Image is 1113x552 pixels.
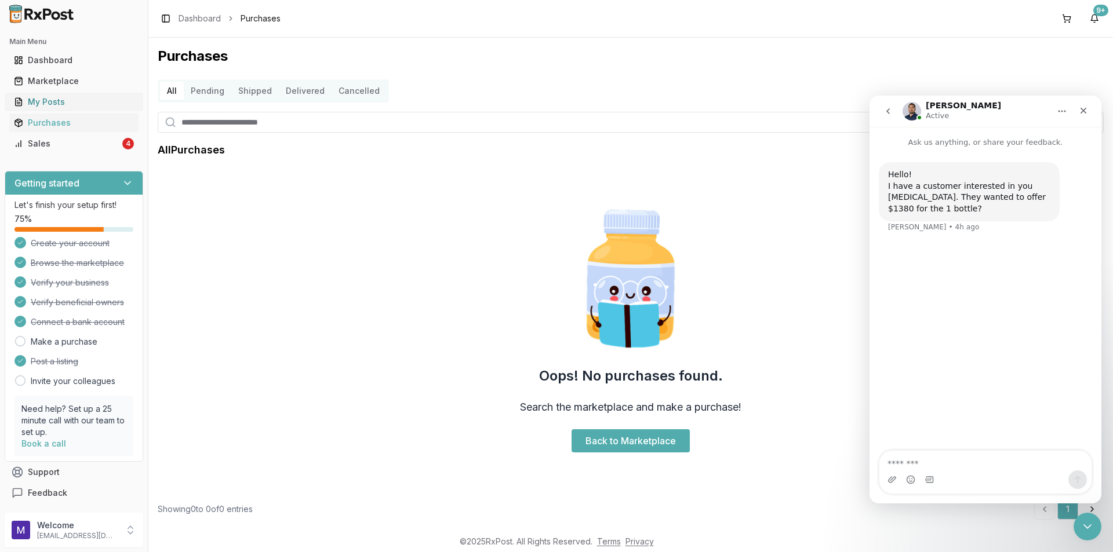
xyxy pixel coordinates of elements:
button: Pending [184,82,231,100]
nav: pagination [1034,499,1104,520]
img: RxPost Logo [5,5,79,23]
button: Purchases [5,114,143,132]
button: Shipped [231,82,279,100]
span: Post a listing [31,356,78,367]
img: User avatar [12,521,30,539]
div: Marketplace [14,75,134,87]
a: Dashboard [9,50,139,71]
div: My Posts [14,96,134,108]
h1: Purchases [158,47,1104,65]
div: Dashboard [14,54,134,66]
a: Invite your colleagues [31,375,115,387]
h1: All Purchases [158,142,225,158]
span: Browse the marketplace [31,257,124,269]
a: My Posts [9,92,139,112]
span: Feedback [28,487,67,499]
img: Smart Pill Bottle [556,204,705,353]
button: My Posts [5,93,143,111]
a: Back to Marketplace [572,429,690,452]
span: Create your account [31,237,110,249]
a: Dashboard [179,13,221,24]
a: Book a call [21,438,66,448]
a: Make a purchase [31,336,97,348]
a: Go to next page [1081,499,1104,520]
a: Marketplace [9,71,139,92]
span: Purchases [241,13,281,24]
button: Support [5,462,143,482]
h3: Search the marketplace and make a purchase! [520,399,741,415]
p: [EMAIL_ADDRESS][DOMAIN_NAME] [37,531,118,540]
h3: Getting started [14,176,79,190]
button: Feedback [5,482,143,503]
div: Showing 0 to 0 of 0 entries [158,503,253,515]
button: Cancelled [332,82,387,100]
button: All [160,82,184,100]
nav: breadcrumb [179,13,281,24]
p: Welcome [37,520,118,531]
button: 9+ [1085,9,1104,28]
p: Need help? Set up a 25 minute call with our team to set up. [21,403,126,438]
div: 9+ [1093,5,1108,16]
span: Connect a bank account [31,316,125,328]
h2: Main Menu [9,37,139,46]
span: 75 % [14,213,32,225]
div: 4 [122,138,134,149]
button: Marketplace [5,72,143,90]
h2: Oops! No purchases found. [539,367,723,385]
a: Purchases [9,112,139,133]
a: 1 [1057,499,1078,520]
iframe: Intercom live chat [870,96,1101,503]
a: Sales4 [9,133,139,154]
div: Purchases [14,117,134,129]
iframe: Intercom live chat [1074,513,1101,540]
button: Sales4 [5,134,143,153]
a: Terms [597,536,621,546]
div: Sales [14,138,120,149]
button: Delivered [279,82,332,100]
button: Dashboard [5,51,143,70]
span: Verify your business [31,277,109,288]
span: Verify beneficial owners [31,297,124,308]
p: Let's finish your setup first! [14,199,133,211]
a: Privacy [625,536,654,546]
